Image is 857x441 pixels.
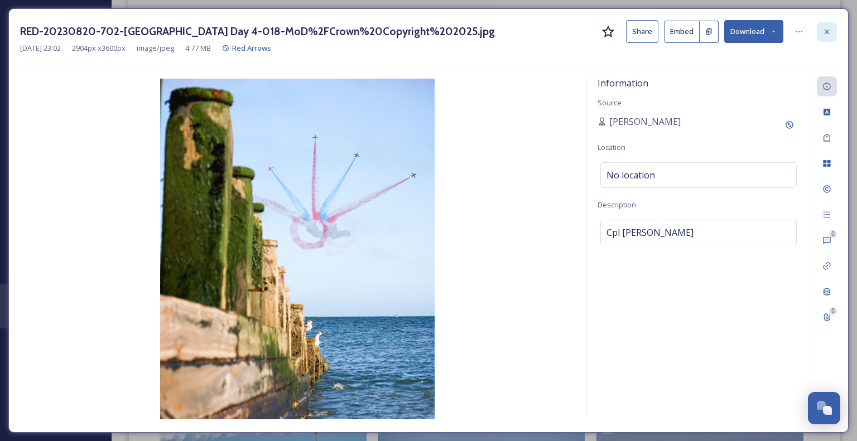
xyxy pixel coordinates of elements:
button: Share [626,20,658,43]
span: Information [598,77,648,89]
span: Location [598,142,625,152]
span: Red Arrows [232,43,271,53]
span: No location [606,168,655,182]
span: Description [598,200,636,210]
span: Cpl [PERSON_NAME] [606,226,694,239]
span: 4.77 MB [185,43,211,54]
img: RED-20230820-702-Bournemouth%20Day%204-018-MoD%252FCrown%2520Copyright%25202025.jpg [20,79,575,419]
span: 2904 px x 3600 px [72,43,126,54]
div: 0 [829,230,837,238]
button: Download [724,20,783,43]
button: Embed [664,21,700,43]
span: image/jpeg [137,43,174,54]
div: 0 [829,307,837,315]
span: [DATE] 23:02 [20,43,61,54]
span: Source [598,98,622,108]
span: [PERSON_NAME] [609,115,681,128]
button: Open Chat [808,392,840,424]
h3: RED-20230820-702-[GEOGRAPHIC_DATA] Day 4-018-MoD%2FCrown%20Copyright%202025.jpg [20,23,495,40]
